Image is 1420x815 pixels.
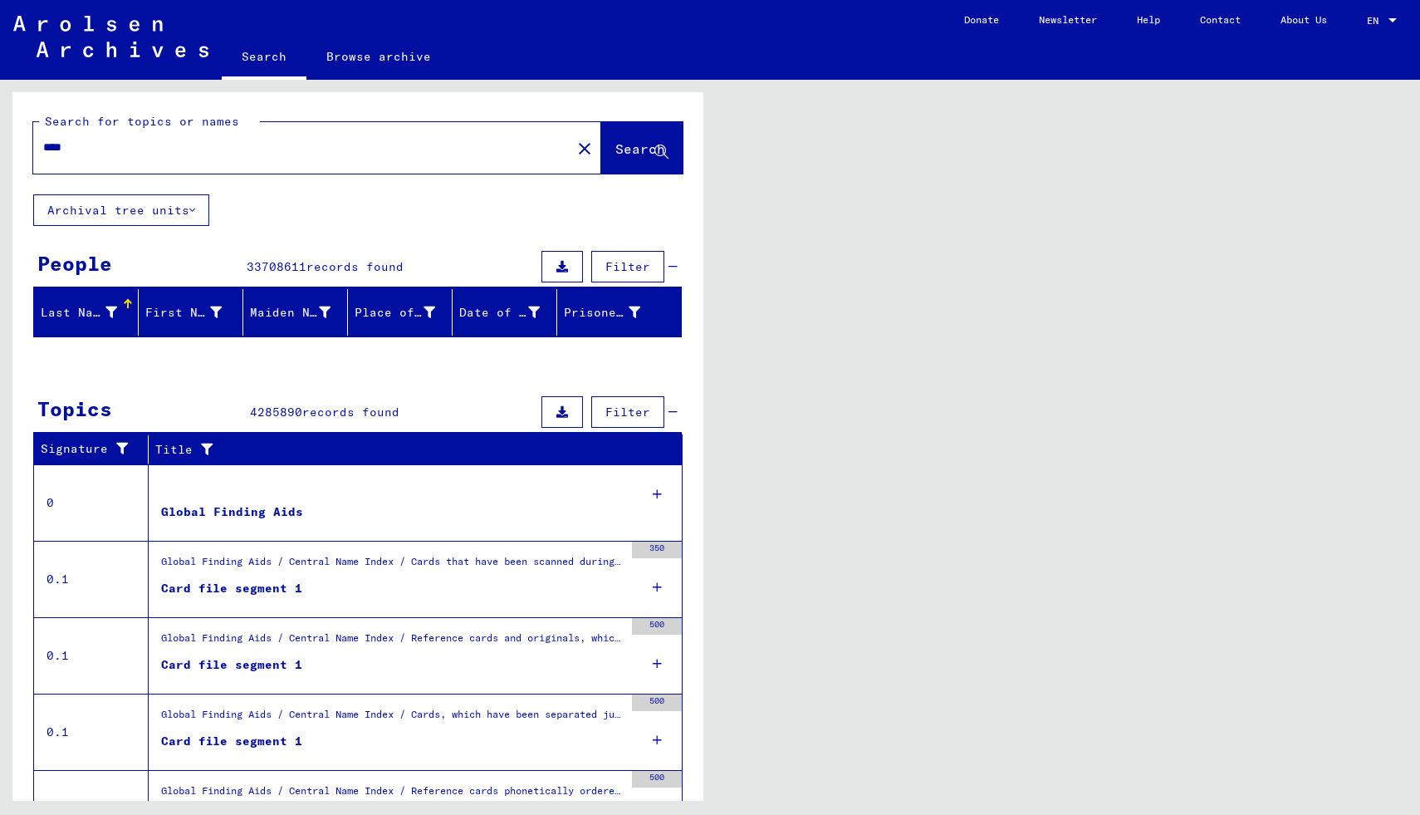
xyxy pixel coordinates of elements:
[161,554,624,577] div: Global Finding Aids / Central Name Index / Cards that have been scanned during first sequential m...
[355,304,435,322] div: Place of Birth
[41,299,138,326] div: Last Name
[601,122,683,174] button: Search
[41,436,152,463] div: Signature
[632,695,682,711] div: 500
[41,440,135,458] div: Signature
[591,396,664,428] button: Filter
[222,37,306,80] a: Search
[632,771,682,788] div: 500
[306,259,404,274] span: records found
[145,304,222,322] div: First Name
[250,405,302,420] span: 4285890
[37,248,112,278] div: People
[34,289,139,336] mat-header-cell: Last Name
[564,299,661,326] div: Prisoner #
[34,694,149,770] td: 0.1
[348,289,453,336] mat-header-cell: Place of Birth
[247,259,306,274] span: 33708611
[155,441,649,459] div: Title
[591,251,664,282] button: Filter
[161,656,302,674] div: Card file segment 1
[139,289,243,336] mat-header-cell: First Name
[161,631,624,654] div: Global Finding Aids / Central Name Index / Reference cards and originals, which have been discove...
[632,542,682,558] div: 350
[34,541,149,617] td: 0.1
[250,299,351,326] div: Maiden Name
[615,140,665,157] span: Search
[45,114,239,129] mat-label: Search for topics or names
[453,289,557,336] mat-header-cell: Date of Birth
[145,299,242,326] div: First Name
[575,139,595,159] mat-icon: close
[568,131,601,164] button: Clear
[605,259,650,274] span: Filter
[459,299,561,326] div: Date of Birth
[564,304,640,322] div: Prisoner #
[605,405,650,420] span: Filter
[355,299,456,326] div: Place of Birth
[243,289,348,336] mat-header-cell: Maiden Name
[155,436,666,463] div: Title
[557,289,681,336] mat-header-cell: Prisoner #
[34,617,149,694] td: 0.1
[33,194,209,226] button: Archival tree units
[306,37,451,76] a: Browse archive
[161,503,303,521] div: Global Finding Aids
[459,304,540,322] div: Date of Birth
[161,783,624,807] div: Global Finding Aids / Central Name Index / Reference cards phonetically ordered, which could not ...
[302,405,399,420] span: records found
[37,394,112,424] div: Topics
[161,707,624,730] div: Global Finding Aids / Central Name Index / Cards, which have been separated just before or during...
[632,618,682,635] div: 500
[161,580,302,597] div: Card file segment 1
[41,304,117,322] div: Last Name
[161,733,302,750] div: Card file segment 1
[1367,15,1385,27] span: EN
[34,464,149,541] td: 0
[250,304,331,322] div: Maiden Name
[13,16,208,57] img: Arolsen_neg.svg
